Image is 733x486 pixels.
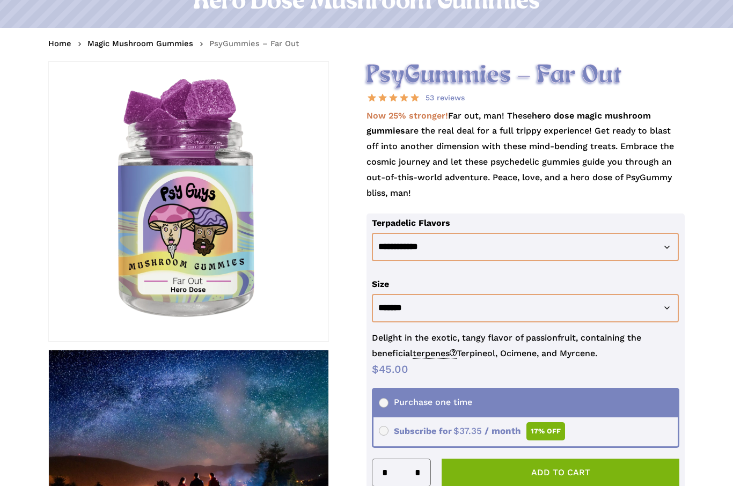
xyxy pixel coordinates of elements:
span: $ [453,425,459,436]
span: 37.35 [453,425,482,436]
a: Home [48,38,71,49]
span: Purchase one time [379,397,472,407]
input: Product quantity [391,459,412,486]
label: Terpadelic Flavors [372,218,450,228]
bdi: 45.00 [372,363,408,375]
span: $ [372,363,379,375]
span: Subscribe for [379,426,565,436]
p: Far out, man! These are the real deal for a full trippy experience! Get ready to blast off into a... [366,108,685,214]
span: terpenes [413,348,457,359]
a: Magic Mushroom Gummies [87,38,193,49]
strong: Now 25% stronger! [366,111,448,121]
label: Size [372,279,389,289]
span: / month [485,425,521,436]
h2: PsyGummies – Far Out [366,61,685,91]
p: Delight in the exotic, tangy flavor of passionfruit, containing the beneficial Terpineol, Ocimene... [372,330,679,362]
span: PsyGummies – Far Out [209,39,299,48]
